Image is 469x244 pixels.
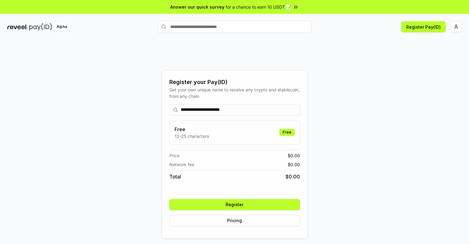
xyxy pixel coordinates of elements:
[169,161,194,168] span: Network fee
[175,133,209,139] p: 13-25 characters
[401,21,446,32] button: Register Pay(ID)
[169,78,300,86] div: Register your Pay(ID)
[53,23,70,31] div: Alpha
[288,161,300,168] span: $ 0.00
[169,86,300,99] div: Get your own unique name to receive any crypto and stablecoin, from any chain
[226,4,291,10] span: for a chance to earn 10 USDT 📝
[29,23,52,31] img: pay_id
[7,23,28,31] img: reveel_dark
[288,152,300,159] span: $ 0.00
[286,173,300,180] span: $ 0.00
[175,126,209,133] h3: Free
[169,173,181,180] span: Total
[169,215,300,226] button: Pricing
[169,152,179,159] span: Price
[279,129,295,136] div: Free
[169,199,300,210] button: Register
[170,4,224,10] span: Answer our quick survey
